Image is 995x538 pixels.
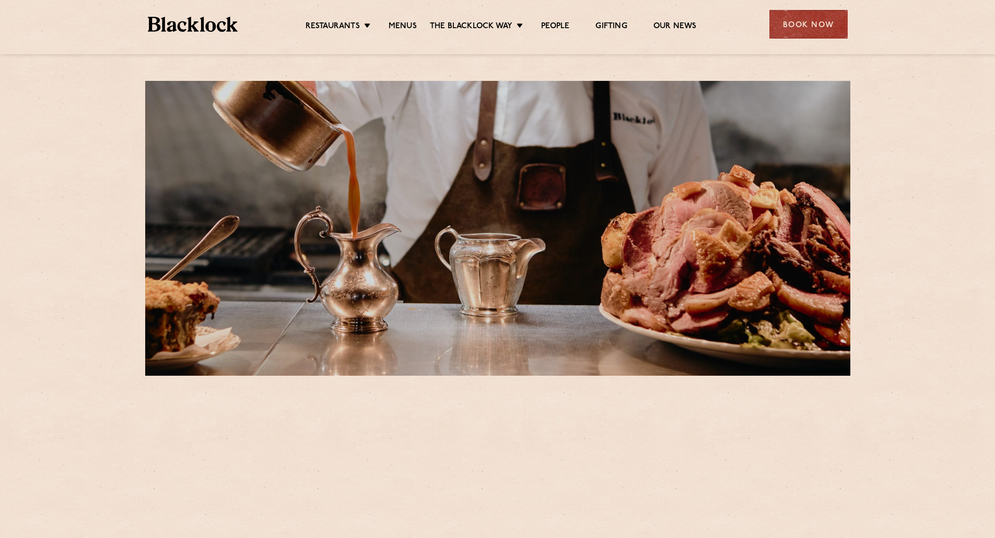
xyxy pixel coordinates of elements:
[430,21,512,33] a: The Blacklock Way
[541,21,569,33] a: People
[389,21,417,33] a: Menus
[653,21,697,33] a: Our News
[306,21,360,33] a: Restaurants
[148,17,238,32] img: BL_Textured_Logo-footer-cropped.svg
[595,21,627,33] a: Gifting
[769,10,848,39] div: Book Now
